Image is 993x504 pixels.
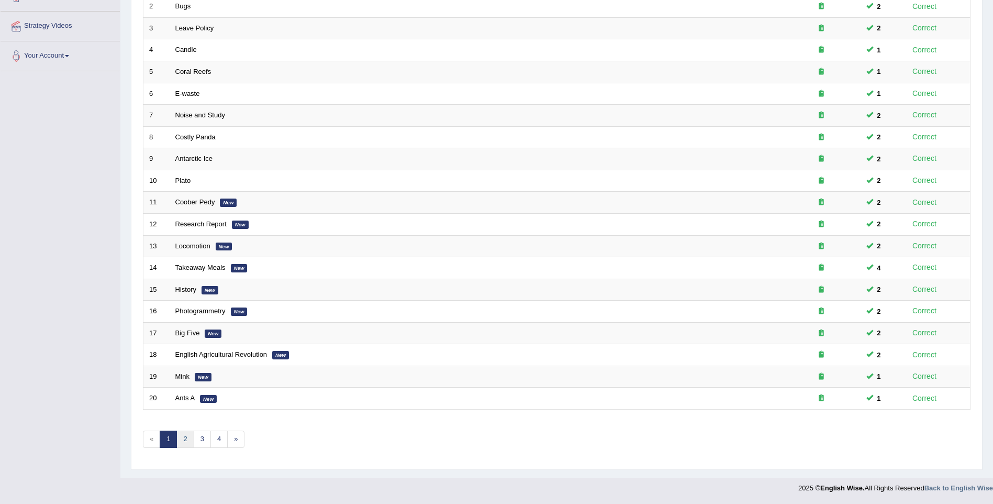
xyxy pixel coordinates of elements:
[873,154,885,165] span: You can still take this question
[220,199,237,207] em: New
[788,24,855,34] div: Exam occurring question
[143,61,170,83] td: 5
[908,370,941,382] div: Correct
[175,264,226,271] a: Takeaway Meals
[176,431,194,448] a: 2
[908,196,941,209] div: Correct
[788,306,855,316] div: Exam occurring question
[143,17,170,39] td: 3
[788,393,855,403] div: Exam occurring question
[788,111,855,120] div: Exam occurring question
[175,350,267,358] a: English Agricultural Revolution
[175,394,195,402] a: Ants A
[143,83,170,105] td: 6
[908,44,941,56] div: Correct
[175,155,213,162] a: Antarctic Ice
[272,351,289,359] em: New
[175,372,189,380] a: Mink
[873,262,885,273] span: You can still take this question
[175,329,200,337] a: Big Five
[908,218,941,230] div: Correct
[873,1,885,12] span: You can still take this question
[908,305,941,317] div: Correct
[788,89,855,99] div: Exam occurring question
[143,366,170,388] td: 19
[873,349,885,360] span: You can still take this question
[820,484,864,492] strong: English Wise.
[216,243,232,251] em: New
[175,177,191,184] a: Plato
[908,1,941,13] div: Correct
[908,22,941,34] div: Correct
[788,133,855,143] div: Exam occurring question
[788,154,855,164] div: Exam occurring question
[1,12,120,38] a: Strategy Videos
[143,126,170,148] td: 8
[232,221,249,229] em: New
[908,392,941,404] div: Correct
[143,170,170,192] td: 10
[143,301,170,323] td: 16
[1,41,120,68] a: Your Account
[143,39,170,61] td: 4
[143,257,170,279] td: 14
[788,2,855,12] div: Exam occurring question
[143,322,170,344] td: 17
[205,330,221,338] em: New
[200,395,217,403] em: New
[873,197,885,208] span: You can still take this question
[873,66,885,77] span: You can still take this question
[175,24,214,32] a: Leave Policy
[873,132,885,143] span: You can still take this question
[195,373,211,381] em: New
[175,111,225,119] a: Noise and Study
[908,174,941,187] div: Correct
[143,192,170,214] td: 11
[175,90,200,97] a: E-waste
[202,286,218,294] em: New
[788,198,855,207] div: Exam occurring question
[143,388,170,410] td: 20
[175,220,227,228] a: Research Report
[175,198,215,206] a: Coober Pedy
[908,349,941,361] div: Correct
[873,393,885,404] span: You can still take this question
[143,344,170,366] td: 18
[143,148,170,170] td: 9
[908,87,941,100] div: Correct
[908,65,941,78] div: Correct
[908,131,941,143] div: Correct
[210,431,228,448] a: 4
[788,176,855,186] div: Exam occurring question
[143,279,170,301] td: 15
[175,68,211,75] a: Coral Reefs
[175,242,210,250] a: Locomotion
[788,45,855,55] div: Exam occurring question
[908,261,941,273] div: Correct
[873,175,885,186] span: You can still take this question
[175,46,197,53] a: Candle
[231,308,248,316] em: New
[175,307,226,315] a: Photogrammetry
[873,284,885,295] span: You can still take this question
[231,264,248,272] em: New
[873,88,885,99] span: You can still take this question
[873,45,885,56] span: You can still take this question
[143,431,160,448] span: «
[908,283,941,295] div: Correct
[175,133,216,141] a: Costly Panda
[798,478,993,493] div: 2025 © All Rights Reserved
[175,286,196,293] a: History
[788,67,855,77] div: Exam occurring question
[788,220,855,229] div: Exam occurring question
[143,235,170,257] td: 13
[143,213,170,235] td: 12
[788,350,855,360] div: Exam occurring question
[160,431,177,448] a: 1
[873,23,885,34] span: You can still take this question
[873,371,885,382] span: You can still take this question
[194,431,211,448] a: 3
[924,484,993,492] a: Back to English Wise
[908,109,941,121] div: Correct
